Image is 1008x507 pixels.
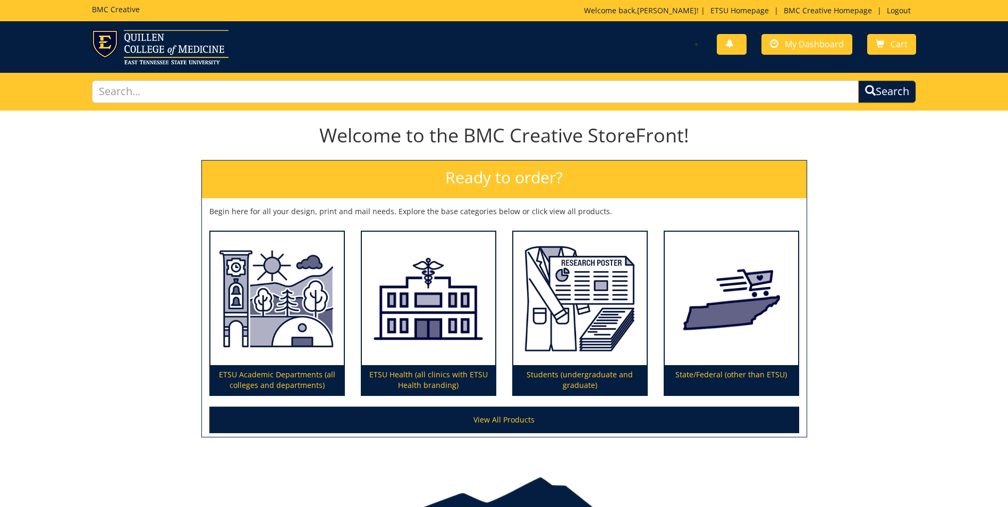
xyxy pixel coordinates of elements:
img: Students (undergraduate and graduate) [513,232,647,366]
a: Students (undergraduate and graduate) [513,232,647,395]
p: ETSU Academic Departments (all colleges and departments) [210,365,344,395]
img: ETSU logo [92,30,228,64]
a: Cart [867,34,916,55]
a: Logout [882,5,916,15]
a: State/Federal (other than ETSU) [665,232,798,395]
img: ETSU Academic Departments (all colleges and departments) [210,232,344,366]
a: ETSU Academic Departments (all colleges and departments) [210,232,344,395]
p: State/Federal (other than ETSU) [665,365,798,395]
span: Cart [891,38,908,50]
a: View All Products [209,407,799,433]
a: ETSU Health (all clinics with ETSU Health branding) [362,232,495,395]
h1: Welcome to the BMC Creative StoreFront! [201,125,807,146]
p: Begin here for all your design, print and mail needs. Explore the base categories below or click ... [209,206,799,217]
span: My Dashboard [785,38,844,50]
a: My Dashboard [761,34,852,55]
input: Search... [92,80,859,103]
p: Students (undergraduate and graduate) [513,365,647,395]
a: BMC Creative Homepage [778,5,877,15]
img: State/Federal (other than ETSU) [665,232,798,366]
p: Welcome back, ! | | | [584,5,916,16]
p: ETSU Health (all clinics with ETSU Health branding) [362,365,495,395]
img: ETSU Health (all clinics with ETSU Health branding) [362,232,495,366]
h5: BMC Creative [92,5,140,13]
a: [PERSON_NAME] [637,5,697,15]
h2: Ready to order? [202,160,807,198]
a: ETSU Homepage [705,5,774,15]
button: Search [858,80,916,103]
